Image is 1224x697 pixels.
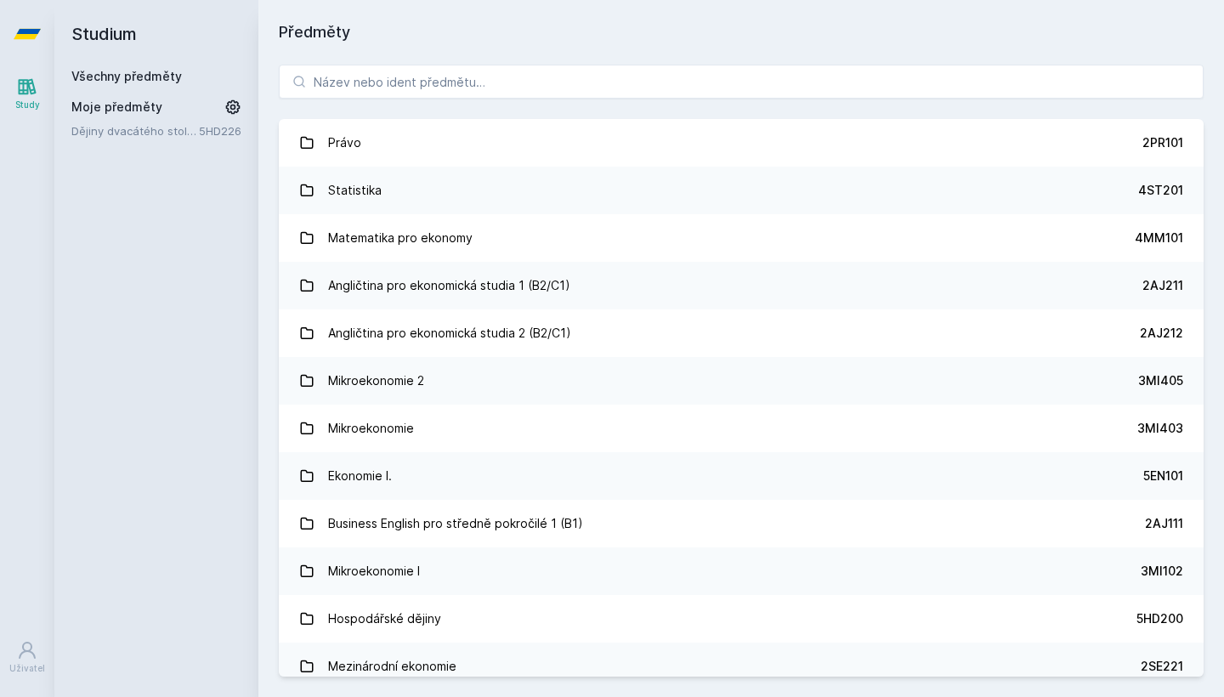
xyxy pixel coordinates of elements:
div: Právo [328,126,361,160]
a: Uživatel [3,632,51,683]
a: Ekonomie I. 5EN101 [279,452,1204,500]
div: 2SE221 [1141,658,1183,675]
a: Angličtina pro ekonomická studia 1 (B2/C1) 2AJ211 [279,262,1204,309]
h1: Předměty [279,20,1204,44]
div: Mikroekonomie [328,411,414,445]
div: 3MI405 [1138,372,1183,389]
div: Angličtina pro ekonomická studia 2 (B2/C1) [328,316,571,350]
a: Angličtina pro ekonomická studia 2 (B2/C1) 2AJ212 [279,309,1204,357]
div: 5EN101 [1143,467,1183,484]
a: Business English pro středně pokročilé 1 (B1) 2AJ111 [279,500,1204,547]
a: Hospodářské dějiny 5HD200 [279,595,1204,643]
a: Mikroekonomie 3MI403 [279,405,1204,452]
div: Ekonomie I. [328,459,392,493]
a: Mezinárodní ekonomie 2SE221 [279,643,1204,690]
a: Statistika 4ST201 [279,167,1204,214]
div: 2AJ212 [1140,325,1183,342]
div: Matematika pro ekonomy [328,221,473,255]
div: 4ST201 [1138,182,1183,199]
div: 3MI102 [1141,563,1183,580]
div: Mikroekonomie 2 [328,364,424,398]
div: 3MI403 [1137,420,1183,437]
a: Study [3,68,51,120]
a: Dějiny dvacátého století I [71,122,199,139]
div: Mezinárodní ekonomie [328,649,456,683]
a: Právo 2PR101 [279,119,1204,167]
a: Matematika pro ekonomy 4MM101 [279,214,1204,262]
div: 4MM101 [1135,229,1183,246]
a: Mikroekonomie 2 3MI405 [279,357,1204,405]
span: Moje předměty [71,99,162,116]
div: 5HD200 [1136,610,1183,627]
div: Hospodářské dějiny [328,602,441,636]
div: Mikroekonomie I [328,554,420,588]
a: Mikroekonomie I 3MI102 [279,547,1204,595]
div: 2AJ111 [1145,515,1183,532]
div: Uživatel [9,662,45,675]
div: Angličtina pro ekonomická studia 1 (B2/C1) [328,269,570,303]
div: Statistika [328,173,382,207]
div: 2AJ211 [1142,277,1183,294]
div: Study [15,99,40,111]
a: Všechny předměty [71,69,182,83]
div: 2PR101 [1142,134,1183,151]
a: 5HD226 [199,124,241,138]
input: Název nebo ident předmětu… [279,65,1204,99]
div: Business English pro středně pokročilé 1 (B1) [328,507,583,541]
